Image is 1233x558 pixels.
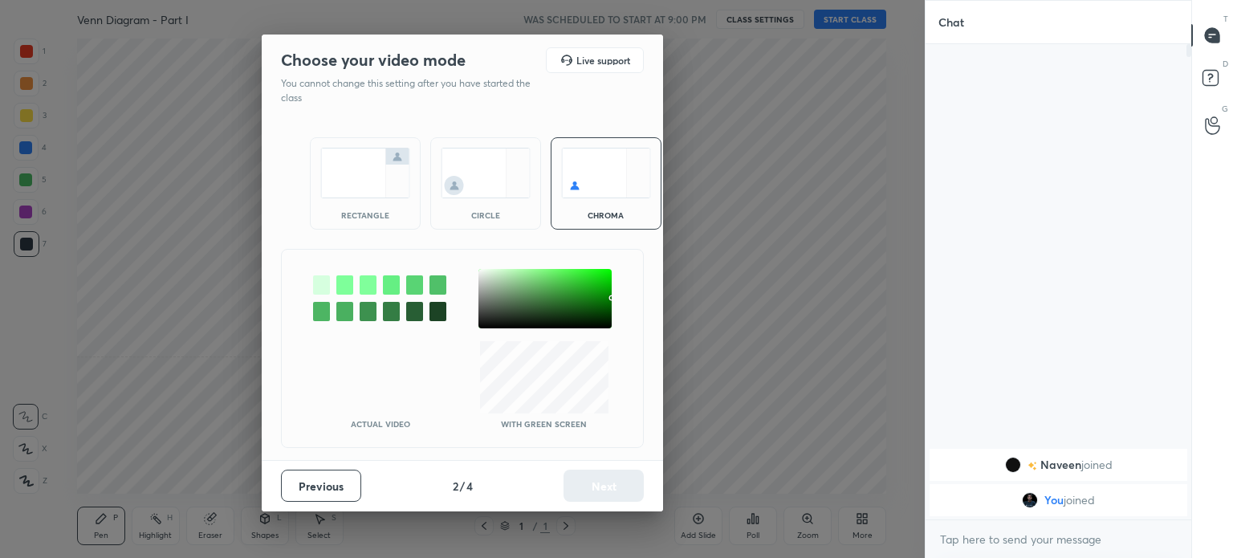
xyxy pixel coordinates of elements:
p: Chat [926,1,977,43]
p: Actual Video [351,420,410,428]
p: D [1223,58,1228,70]
div: grid [926,446,1191,519]
div: chroma [574,211,638,219]
span: joined [1081,458,1113,471]
p: G [1222,103,1228,115]
div: circle [454,211,518,219]
img: normalScreenIcon.ae25ed63.svg [320,148,410,198]
div: rectangle [333,211,397,219]
img: 88522a9e0b2748f2affad732c77874b6.jpg [1005,457,1021,473]
img: chromaScreenIcon.c19ab0a0.svg [561,148,651,198]
img: no-rating-badge.077c3623.svg [1027,462,1037,470]
h4: / [460,478,465,495]
button: Previous [281,470,361,502]
h5: Live support [576,55,630,65]
p: You cannot change this setting after you have started the class [281,76,541,105]
h4: 2 [453,478,458,495]
span: Naveen [1040,458,1081,471]
h2: Choose your video mode [281,50,466,71]
p: With green screen [501,420,587,428]
img: a66458c536b8458bbb59fb65c32c454b.jpg [1022,492,1038,508]
span: joined [1064,494,1095,507]
h4: 4 [466,478,473,495]
span: You [1044,494,1064,507]
p: T [1223,13,1228,25]
img: circleScreenIcon.acc0effb.svg [441,148,531,198]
